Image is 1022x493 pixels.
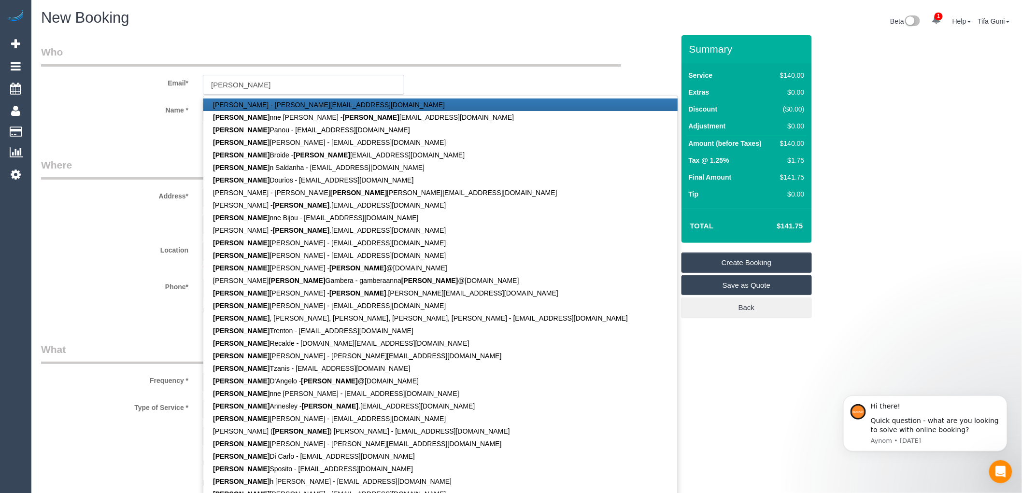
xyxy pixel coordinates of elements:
legend: Who [41,45,621,67]
a: [PERSON_NAME][PERSON_NAME]Gambera - gamberaanna[PERSON_NAME]@[DOMAIN_NAME] [203,274,678,287]
label: Type of Service * [34,399,196,412]
strong: [PERSON_NAME] [213,139,270,146]
strong: [PERSON_NAME] [213,113,270,121]
strong: [PERSON_NAME] [273,201,329,209]
h3: Summary [689,43,807,55]
label: Service [689,70,713,80]
strong: [PERSON_NAME] [213,252,270,259]
strong: [PERSON_NAME] [269,277,325,284]
label: Email* [34,75,196,88]
a: [PERSON_NAME]nne Bijou - [EMAIL_ADDRESS][DOMAIN_NAME] [203,211,678,224]
strong: [PERSON_NAME] [329,289,386,297]
label: Amount (before Taxes) [689,139,762,148]
a: [PERSON_NAME]Broide -[PERSON_NAME][EMAIL_ADDRESS][DOMAIN_NAME] [203,149,678,161]
a: [PERSON_NAME]D'Angelo -[PERSON_NAME]@[DOMAIN_NAME] [203,375,678,387]
strong: [PERSON_NAME] [213,377,270,385]
div: $141.75 [776,172,804,182]
a: [PERSON_NAME][PERSON_NAME] - [EMAIL_ADDRESS][DOMAIN_NAME] [203,237,678,249]
a: [PERSON_NAME][PERSON_NAME] - [EMAIL_ADDRESS][DOMAIN_NAME] [203,249,678,262]
strong: [PERSON_NAME] [302,402,358,410]
a: [PERSON_NAME]Recalde - [DOMAIN_NAME][EMAIL_ADDRESS][DOMAIN_NAME] [203,337,678,350]
input: Email* [203,75,404,95]
a: [PERSON_NAME][PERSON_NAME] - [EMAIL_ADDRESS][DOMAIN_NAME] [203,299,678,312]
a: [PERSON_NAME][PERSON_NAME] -[PERSON_NAME].[PERSON_NAME][EMAIL_ADDRESS][DOMAIN_NAME] [203,287,678,299]
strong: [PERSON_NAME] [213,314,270,322]
a: [PERSON_NAME][PERSON_NAME] - [EMAIL_ADDRESS][DOMAIN_NAME] [203,412,678,425]
a: Automaid Logo [6,10,25,23]
strong: [PERSON_NAME] [294,151,350,159]
strong: [PERSON_NAME] [213,352,270,360]
div: $0.00 [776,189,804,199]
label: Tax @ 1.25% [689,155,729,165]
label: Frequency * [34,372,196,385]
a: [PERSON_NAME][PERSON_NAME] - [EMAIL_ADDRESS][DOMAIN_NAME] [203,136,678,149]
iframe: Intercom live chat [989,460,1012,483]
a: [PERSON_NAME] -[PERSON_NAME].[EMAIL_ADDRESS][DOMAIN_NAME] [203,224,678,237]
legend: What [41,342,621,364]
a: [PERSON_NAME] -[PERSON_NAME].[EMAIL_ADDRESS][DOMAIN_NAME] [203,199,678,211]
a: [PERSON_NAME]Panou - [EMAIL_ADDRESS][DOMAIN_NAME] [203,124,678,136]
span: 1 [935,13,943,20]
a: [PERSON_NAME]n Saldanha - [EMAIL_ADDRESS][DOMAIN_NAME] [203,161,678,174]
a: Save as Quote [681,275,812,296]
a: [PERSON_NAME], [PERSON_NAME], [PERSON_NAME], [PERSON_NAME], [PERSON_NAME] - [EMAIL_ADDRESS][DOMAI... [203,312,678,324]
a: [PERSON_NAME]Di Carlo - [EMAIL_ADDRESS][DOMAIN_NAME] [203,450,678,463]
h4: $141.75 [748,222,803,230]
div: ($0.00) [776,104,804,114]
strong: [PERSON_NAME] [343,113,399,121]
strong: [PERSON_NAME] [273,226,329,234]
label: Address* [34,188,196,201]
a: [PERSON_NAME]Sposito - [EMAIL_ADDRESS][DOMAIN_NAME] [203,463,678,475]
a: [PERSON_NAME][PERSON_NAME] -[PERSON_NAME]@[DOMAIN_NAME] [203,262,678,274]
strong: [PERSON_NAME] [213,176,270,184]
div: $1.75 [776,155,804,165]
strong: [PERSON_NAME] [213,390,270,397]
a: [PERSON_NAME]h [PERSON_NAME] - [EMAIL_ADDRESS][DOMAIN_NAME] [203,475,678,488]
strong: [PERSON_NAME] [273,427,329,435]
a: [PERSON_NAME]Dourios - [EMAIL_ADDRESS][DOMAIN_NAME] [203,174,678,186]
a: Back [681,297,812,318]
strong: [PERSON_NAME] [401,277,458,284]
strong: [PERSON_NAME] [213,302,270,310]
strong: [PERSON_NAME] [213,164,270,171]
strong: [PERSON_NAME] [213,440,270,448]
div: $140.00 [776,70,804,80]
a: Help [952,17,971,25]
a: Tifa Guni [978,17,1010,25]
div: $0.00 [776,87,804,97]
strong: [PERSON_NAME] [213,327,270,335]
a: [PERSON_NAME]nne [PERSON_NAME] - [EMAIL_ADDRESS][DOMAIN_NAME] [203,387,678,400]
strong: [PERSON_NAME] [301,377,358,385]
a: [PERSON_NAME] ([PERSON_NAME]) [PERSON_NAME] - [EMAIL_ADDRESS][DOMAIN_NAME] [203,425,678,437]
div: $0.00 [776,121,804,131]
strong: [PERSON_NAME] [330,189,387,197]
label: Adjustment [689,121,726,131]
label: Tip [689,189,699,199]
a: Beta [890,17,920,25]
strong: [PERSON_NAME] [213,214,270,222]
label: Extras [689,87,710,97]
a: Create Booking [681,253,812,273]
strong: [PERSON_NAME] [213,365,270,372]
strong: [PERSON_NAME] [213,478,270,485]
a: [PERSON_NAME][PERSON_NAME] - [PERSON_NAME][EMAIL_ADDRESS][DOMAIN_NAME] [203,350,678,362]
a: [PERSON_NAME]Annesley -[PERSON_NAME].[EMAIL_ADDRESS][DOMAIN_NAME] [203,400,678,412]
strong: [PERSON_NAME] [329,264,386,272]
a: [PERSON_NAME]Tzanis - [EMAIL_ADDRESS][DOMAIN_NAME] [203,362,678,375]
iframe: Intercom notifications message [829,381,1022,467]
a: [PERSON_NAME] - [PERSON_NAME][PERSON_NAME][PERSON_NAME][EMAIL_ADDRESS][DOMAIN_NAME] [203,186,678,199]
div: $140.00 [776,139,804,148]
img: New interface [904,15,920,28]
strong: [PERSON_NAME] [213,415,270,423]
strong: [PERSON_NAME] [213,452,270,460]
a: [PERSON_NAME] - [PERSON_NAME][EMAIL_ADDRESS][DOMAIN_NAME] [203,99,678,111]
label: Location [34,242,196,255]
strong: [PERSON_NAME] [213,264,270,272]
label: Final Amount [689,172,732,182]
